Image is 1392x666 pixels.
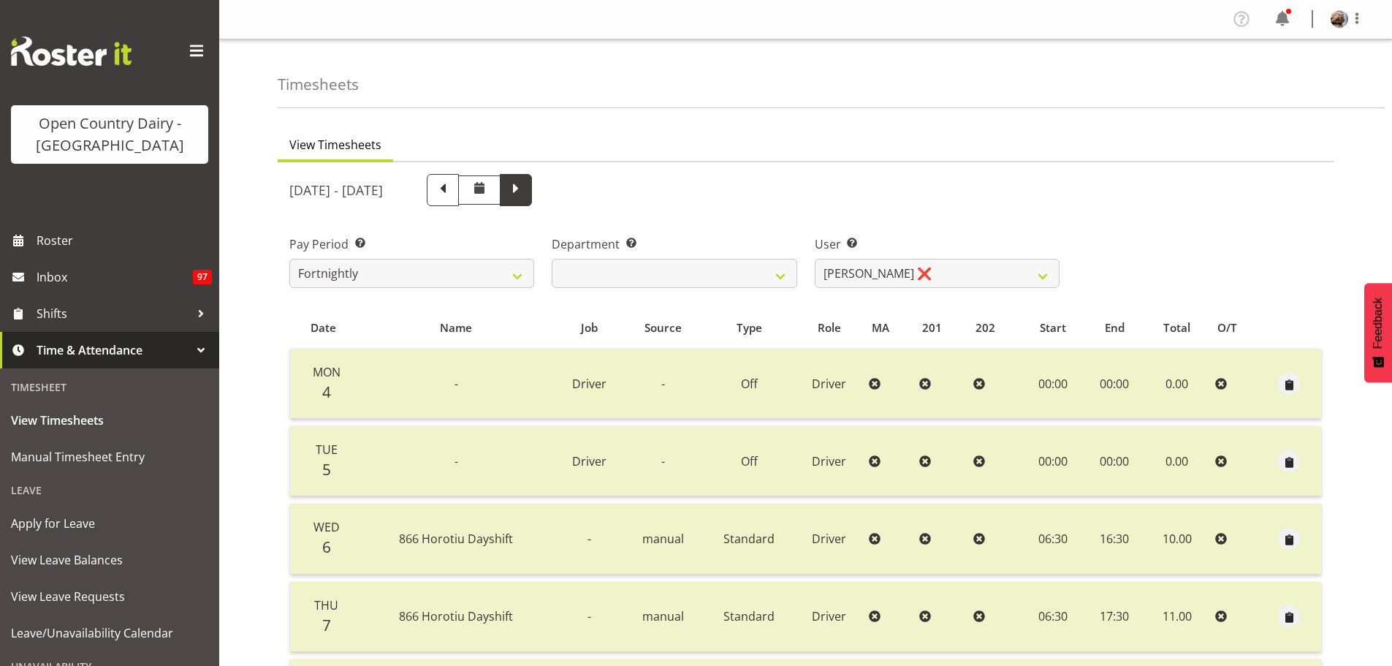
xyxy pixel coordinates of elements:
span: View Leave Requests [11,586,208,608]
td: 17:30 [1084,582,1145,652]
span: Manual Timesheet Entry [11,446,208,468]
td: 10.00 [1145,504,1209,574]
td: 06:30 [1021,504,1084,574]
span: Wed [313,519,340,535]
span: manual [642,608,684,624]
span: 97 [193,270,212,284]
span: Driver [812,453,846,469]
span: 7 [322,615,331,635]
span: - [661,376,665,392]
a: View Leave Balances [4,542,216,578]
span: - [455,453,458,469]
span: - [587,608,591,624]
span: Feedback [1372,298,1385,349]
label: Department [552,235,796,253]
td: Standard [703,504,796,574]
span: End [1105,319,1125,336]
span: Shifts [37,303,190,325]
label: User [815,235,1060,253]
span: Total [1163,319,1190,336]
td: 06:30 [1021,582,1084,652]
td: 00:00 [1021,426,1084,496]
td: 0.00 [1145,426,1209,496]
a: Leave/Unavailability Calendar [4,615,216,651]
span: Leave/Unavailability Calendar [11,622,208,644]
span: - [455,376,458,392]
span: Time & Attendance [37,339,190,361]
span: Source [644,319,682,336]
span: View Timesheets [289,136,381,154]
td: Off [703,349,796,419]
img: Rosterit website logo [11,37,132,66]
td: 00:00 [1084,349,1145,419]
span: 866 Horotiu Dayshift [399,531,513,547]
span: View Leave Balances [11,549,208,571]
span: Name [440,319,472,336]
a: View Leave Requests [4,578,216,615]
span: manual [642,531,684,547]
span: 201 [922,319,942,336]
div: Timesheet [4,372,216,402]
span: Driver [572,453,606,469]
h4: Timesheets [278,76,359,93]
td: 00:00 [1084,426,1145,496]
span: Driver [812,376,846,392]
span: - [587,531,591,547]
span: Roster [37,230,212,251]
td: Off [703,426,796,496]
label: Pay Period [289,235,534,253]
span: 202 [975,319,995,336]
span: Driver [812,608,846,624]
span: View Timesheets [11,409,208,431]
span: Apply for Leave [11,512,208,534]
span: Tue [316,442,338,458]
span: Driver [572,376,606,392]
span: 6 [322,537,331,557]
td: 0.00 [1145,349,1209,419]
td: 00:00 [1021,349,1084,419]
img: brent-adams6c2ed5726f1d41a690d4d5a40633ac2e.png [1331,10,1348,28]
span: O/T [1217,319,1237,336]
span: Date [311,319,336,336]
span: Role [818,319,841,336]
span: Inbox [37,266,193,288]
button: Feedback - Show survey [1364,283,1392,382]
h5: [DATE] - [DATE] [289,182,383,198]
div: Open Country Dairy - [GEOGRAPHIC_DATA] [26,113,194,156]
a: Apply for Leave [4,505,216,542]
span: Driver [812,531,846,547]
span: - [661,453,665,469]
span: Type [737,319,762,336]
span: Start [1040,319,1066,336]
td: Standard [703,582,796,652]
td: 11.00 [1145,582,1209,652]
span: MA [872,319,889,336]
span: 4 [322,382,331,402]
span: Job [581,319,598,336]
a: View Timesheets [4,402,216,439]
span: 5 [322,459,331,480]
div: Leave [4,475,216,505]
a: Manual Timesheet Entry [4,439,216,475]
span: Mon [313,364,341,380]
span: 866 Horotiu Dayshift [399,608,513,624]
span: Thu [314,597,338,613]
td: 16:30 [1084,504,1145,574]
